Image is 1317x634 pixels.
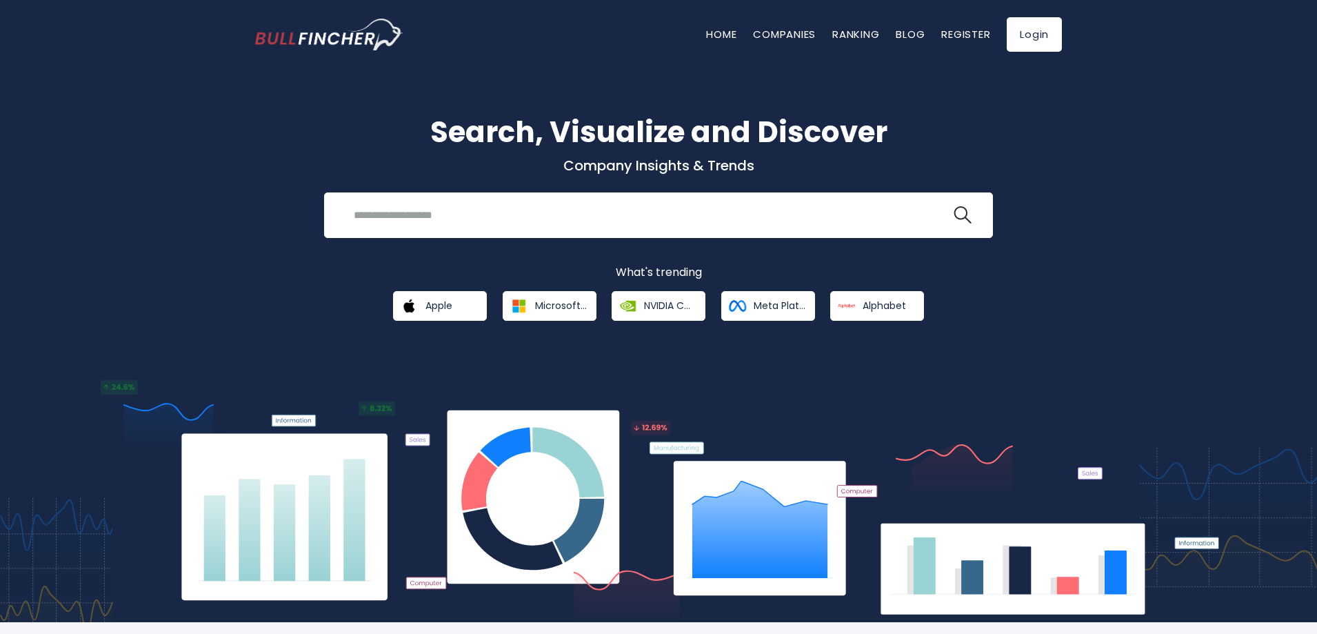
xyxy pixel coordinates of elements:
[393,291,487,321] a: Apple
[503,291,596,321] a: Microsoft Corporation
[535,299,587,312] span: Microsoft Corporation
[255,110,1062,154] h1: Search, Visualize and Discover
[896,27,925,41] a: Blog
[255,266,1062,280] p: What's trending
[863,299,906,312] span: Alphabet
[754,299,805,312] span: Meta Platforms
[941,27,990,41] a: Register
[255,19,403,50] img: bullfincher logo
[832,27,879,41] a: Ranking
[753,27,816,41] a: Companies
[721,291,815,321] a: Meta Platforms
[954,206,972,224] img: search icon
[830,291,924,321] a: Alphabet
[255,157,1062,175] p: Company Insights & Trends
[706,27,736,41] a: Home
[255,19,403,50] a: Go to homepage
[612,291,705,321] a: NVIDIA Corporation
[644,299,696,312] span: NVIDIA Corporation
[1007,17,1062,52] a: Login
[425,299,452,312] span: Apple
